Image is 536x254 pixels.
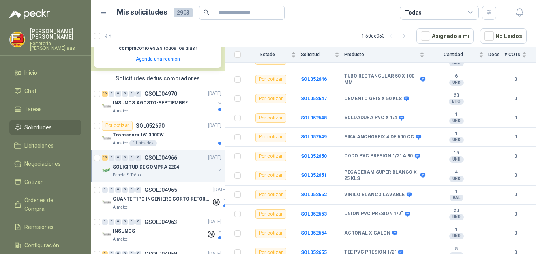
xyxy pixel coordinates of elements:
div: UND [449,118,464,124]
div: Solicitudes de tus compradores [91,71,225,86]
b: SOL052646 [301,76,327,82]
div: 0 [109,91,114,97]
span: Cotizar [24,178,43,186]
div: 0 [122,91,128,97]
div: 0 [135,187,141,193]
a: Solicitudes [9,120,81,135]
div: Por cotizar [255,94,286,103]
p: Panela El Trébol [113,172,142,178]
p: Almatec [113,204,128,210]
span: Tareas [24,105,42,114]
a: SOL052652 [301,192,327,197]
p: GSOL004963 [144,219,177,225]
b: TUBO RECTANGULAR 50 X 100 MM [344,73,418,85]
div: 0 [115,91,121,97]
p: [DATE] [208,154,221,161]
span: # COTs [504,52,520,57]
a: 0 0 0 0 0 0 GSOL004965[DATE] Company LogoGUANTE TIPO INGENIERO CORTO REFORZADOAlmatec [102,185,228,210]
img: Company Logo [102,198,111,207]
a: SOL052645 [301,57,327,63]
span: Estado [246,52,290,57]
span: Negociaciones [24,159,61,168]
div: UND [449,80,464,86]
th: Solicitud [301,47,344,63]
div: UND [449,176,464,182]
div: UND [449,137,464,143]
div: Por cotizar [255,133,286,142]
div: Por cotizar [255,75,286,84]
a: Cotizar [9,174,81,190]
div: BTO [449,99,464,105]
div: UND [449,156,464,163]
p: [DATE] [208,218,221,226]
p: GSOL004965 [144,187,177,193]
a: Agenda una reunión [136,56,180,62]
div: 0 [102,187,108,193]
b: SIKA ANCHORFIX 4 DE 600 CC [344,134,414,140]
p: Tronzadora 16” 3000W [113,131,164,139]
span: Remisiones [24,223,54,231]
a: Por cotizarSOL052690[DATE] Company LogoTronzadora 16” 3000WAlmatec1 Unidades [91,118,225,150]
img: Logo peakr [9,9,50,19]
div: 0 [135,91,141,97]
b: ACRONAL X GALON [344,230,390,237]
span: Configuración [24,241,59,250]
a: Inicio [9,65,81,80]
div: Todas [405,8,422,17]
b: 5 [429,246,484,252]
b: 1 [429,227,484,233]
p: SOLICITUD DE COMPRA 2204 [113,163,179,171]
img: Company Logo [102,166,111,175]
b: 0 [504,95,527,102]
b: 1 [429,189,484,195]
th: Docs [488,47,504,63]
span: 2903 [174,8,193,17]
a: Chat [9,83,81,99]
div: 0 [115,219,121,225]
b: 4 [429,169,484,176]
div: 0 [135,155,141,161]
div: 0 [129,187,135,193]
th: Cantidad [429,47,488,63]
div: 0 [129,219,135,225]
div: 16 [102,91,108,97]
p: Almatec [113,108,128,114]
th: # COTs [504,47,536,63]
b: 0 [504,153,527,160]
b: 0 [504,114,527,122]
div: Por cotizar [255,152,286,161]
a: SOL052647 [301,96,327,101]
p: SOL052690 [136,123,165,129]
div: 0 [122,187,128,193]
p: GSOL004970 [144,91,177,97]
div: Por cotizar [255,113,286,123]
p: Ferretería [PERSON_NAME] sas [30,41,81,51]
a: SOL052651 [301,172,327,178]
a: Negociaciones [9,156,81,171]
p: Almatec [113,140,128,146]
a: 13 0 0 0 0 0 GSOL004966[DATE] Company LogoSOLICITUD DE COMPRA 2204Panela El Trébol [102,153,223,178]
span: Órdenes de Compra [24,196,74,213]
button: No Leídos [480,28,527,44]
b: 0 [504,76,527,83]
div: 0 [109,155,114,161]
a: 16 0 0 0 0 0 GSOL004970[DATE] Company LogoINSUMOS AGOSTO-SEPTIEMBREAlmatec [102,89,223,114]
p: INSUMOS [113,227,135,235]
p: GSOL004966 [144,155,177,161]
b: SOL052654 [301,230,327,236]
button: Asignado a mi [416,28,474,44]
th: Estado [246,47,301,63]
div: Por cotizar [255,190,286,199]
img: Company Logo [102,230,111,239]
img: Company Logo [102,134,111,143]
a: Licitaciones [9,138,81,153]
span: Solicitudes [24,123,52,132]
p: [DATE] [208,90,221,97]
b: 15 [429,150,484,156]
div: 13 [102,155,108,161]
img: Company Logo [10,32,25,47]
b: SOL052648 [301,115,327,121]
p: GUANTE TIPO INGENIERO CORTO REFORZADO [113,195,211,203]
